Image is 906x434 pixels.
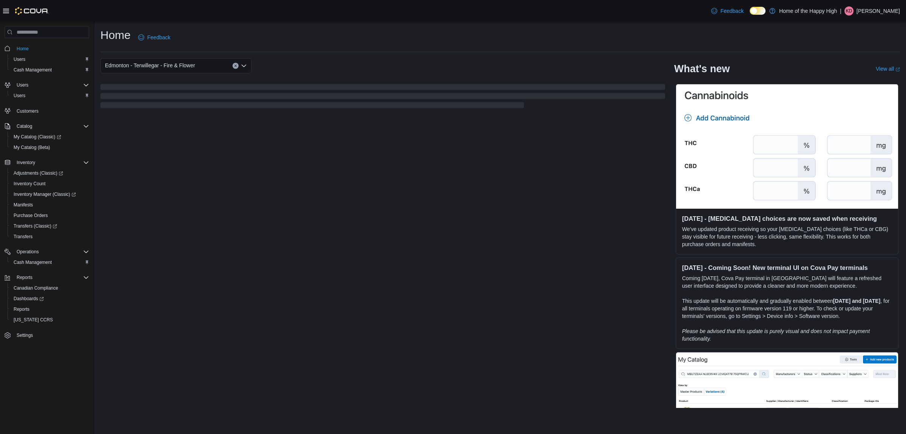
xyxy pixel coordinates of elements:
[8,132,92,142] a: My Catalog (Classic)
[14,56,25,62] span: Users
[14,259,52,265] span: Cash Management
[241,63,247,69] button: Open list of options
[876,66,900,72] a: View allExternal link
[8,178,92,189] button: Inventory Count
[11,143,89,152] span: My Catalog (Beta)
[17,249,39,255] span: Operations
[8,142,92,153] button: My Catalog (Beta)
[17,46,29,52] span: Home
[8,293,92,304] a: Dashboards
[14,67,52,73] span: Cash Management
[8,65,92,75] button: Cash Management
[682,297,892,320] p: This update will be automatically and gradually enabled between , for all terminals operating on ...
[233,63,239,69] button: Clear input
[14,44,32,53] a: Home
[11,169,66,178] a: Adjustments (Classic)
[2,80,92,90] button: Users
[147,34,170,41] span: Feedback
[14,202,33,208] span: Manifests
[17,160,35,166] span: Inventory
[11,132,64,141] a: My Catalog (Classic)
[11,294,47,303] a: Dashboards
[11,305,32,314] a: Reports
[720,7,743,15] span: Feedback
[708,3,746,19] a: Feedback
[14,181,46,187] span: Inventory Count
[135,30,173,45] a: Feedback
[14,317,53,323] span: [US_STATE] CCRS
[11,190,89,199] span: Inventory Manager (Classic)
[11,211,89,220] span: Purchase Orders
[5,40,89,360] nav: Complex example
[682,328,870,342] em: Please be advised that this update is purely visual and does not impact payment functionality.
[11,294,89,303] span: Dashboards
[11,315,56,324] a: [US_STATE] CCRS
[14,306,29,312] span: Reports
[14,158,89,167] span: Inventory
[14,81,31,90] button: Users
[14,170,63,176] span: Adjustments (Classic)
[8,221,92,231] a: Transfers (Classic)
[674,63,730,75] h2: What's new
[2,43,92,54] button: Home
[11,65,89,74] span: Cash Management
[857,6,900,15] p: [PERSON_NAME]
[2,105,92,116] button: Customers
[2,121,92,132] button: Catalog
[11,232,89,241] span: Transfers
[17,332,33,338] span: Settings
[11,179,89,188] span: Inventory Count
[14,331,36,340] a: Settings
[779,6,837,15] p: Home of the Happy High
[17,82,28,88] span: Users
[14,223,57,229] span: Transfers (Classic)
[100,28,131,43] h1: Home
[17,123,32,129] span: Catalog
[14,273,89,282] span: Reports
[844,6,854,15] div: Kevin Dubitz
[14,158,38,167] button: Inventory
[8,283,92,293] button: Canadian Compliance
[14,122,89,131] span: Catalog
[11,211,51,220] a: Purchase Orders
[11,258,55,267] a: Cash Management
[846,6,852,15] span: KD
[14,247,42,256] button: Operations
[833,298,880,304] strong: [DATE] and [DATE]
[11,91,89,100] span: Users
[14,191,76,197] span: Inventory Manager (Classic)
[14,285,58,291] span: Canadian Compliance
[8,200,92,210] button: Manifests
[11,132,89,141] span: My Catalog (Classic)
[17,108,39,114] span: Customers
[14,107,42,116] a: Customers
[2,157,92,168] button: Inventory
[14,134,61,140] span: My Catalog (Classic)
[11,222,60,231] a: Transfers (Classic)
[682,225,892,248] p: We've updated product receiving so your [MEDICAL_DATA] choices (like THCa or CBG) stay visible fo...
[17,274,32,281] span: Reports
[11,222,89,231] span: Transfers (Classic)
[11,284,61,293] a: Canadian Compliance
[2,330,92,341] button: Settings
[11,258,89,267] span: Cash Management
[15,7,49,15] img: Cova
[11,65,55,74] a: Cash Management
[105,61,195,70] span: Edmonton - Terwillegar - Fire & Flower
[14,212,48,219] span: Purchase Orders
[14,43,89,53] span: Home
[14,296,44,302] span: Dashboards
[682,274,892,290] p: Coming [DATE], Cova Pay terminal in [GEOGRAPHIC_DATA] will feature a refreshed user interface des...
[11,169,89,178] span: Adjustments (Classic)
[11,179,49,188] a: Inventory Count
[8,304,92,315] button: Reports
[8,231,92,242] button: Transfers
[8,54,92,65] button: Users
[11,232,35,241] a: Transfers
[11,200,36,209] a: Manifests
[14,93,25,99] span: Users
[11,55,28,64] a: Users
[14,273,35,282] button: Reports
[8,257,92,268] button: Cash Management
